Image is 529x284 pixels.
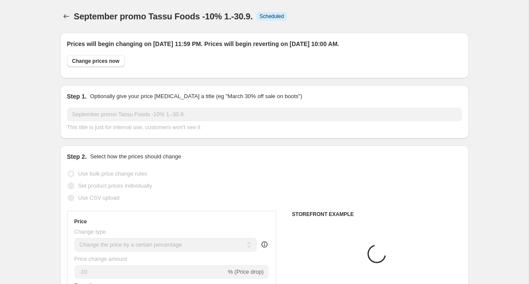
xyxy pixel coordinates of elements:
span: Set product prices individually [78,182,152,189]
button: Change prices now [67,55,125,67]
span: This title is just for internal use, customers won't see it [67,124,200,130]
span: Scheduled [260,13,284,20]
h2: Prices will begin changing on [DATE] 11:59 PM. Prices will begin reverting on [DATE] 10:00 AM. [67,40,462,48]
span: Change type [74,228,106,235]
span: Price change amount [74,256,127,262]
input: 30% off holiday sale [67,108,462,121]
h6: STOREFRONT EXAMPLE [292,211,462,218]
p: Select how the prices should change [90,152,181,161]
h2: Step 2. [67,152,87,161]
button: Price change jobs [60,10,72,22]
span: Use CSV upload [78,194,120,201]
h3: Price [74,218,87,225]
p: Optionally give your price [MEDICAL_DATA] a title (eg "March 30% off sale on boots") [90,92,302,101]
span: Change prices now [72,58,120,65]
input: -15 [74,265,226,279]
span: September promo Tassu Foods -10% 1.-30.9. [74,12,253,21]
h2: Step 1. [67,92,87,101]
div: help [260,240,269,249]
span: % (Price drop) [228,269,264,275]
span: Use bulk price change rules [78,170,147,177]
